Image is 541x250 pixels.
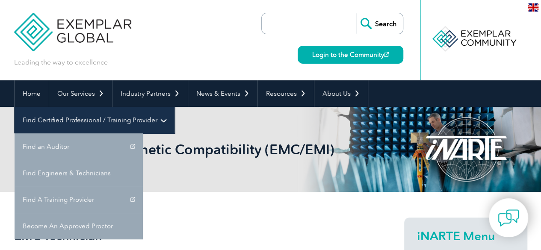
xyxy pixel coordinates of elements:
[49,80,112,107] a: Our Services
[298,46,403,64] a: Login to the Community
[314,80,368,107] a: About Us
[15,107,174,133] a: Find Certified Professional / Training Provider
[498,207,519,229] img: contact-chat.png
[356,13,403,34] input: Search
[14,58,108,67] p: Leading the way to excellence
[188,80,257,107] a: News & Events
[15,80,49,107] a: Home
[112,80,188,107] a: Industry Partners
[384,52,389,57] img: open_square.png
[15,160,143,186] a: Find Engineers & Technicians
[15,213,143,239] a: Become An Approved Proctor
[15,133,143,160] a: Find an Auditor
[15,186,143,213] a: Find A Training Provider
[528,3,538,12] img: en
[417,229,514,243] h2: iNARTE Menu
[14,229,373,243] h2: EMC Technician
[14,141,343,158] h1: iNARTE Electromagnetic Compatibility (EMC/EMI)
[258,80,314,107] a: Resources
